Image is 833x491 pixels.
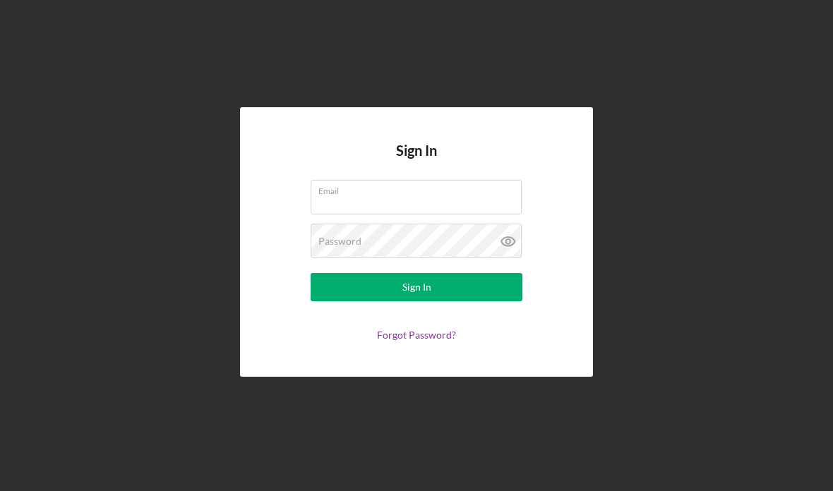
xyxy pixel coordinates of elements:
[318,181,522,196] label: Email
[311,273,522,301] button: Sign In
[402,273,431,301] div: Sign In
[396,143,437,180] h4: Sign In
[377,329,456,341] a: Forgot Password?
[318,236,361,247] label: Password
